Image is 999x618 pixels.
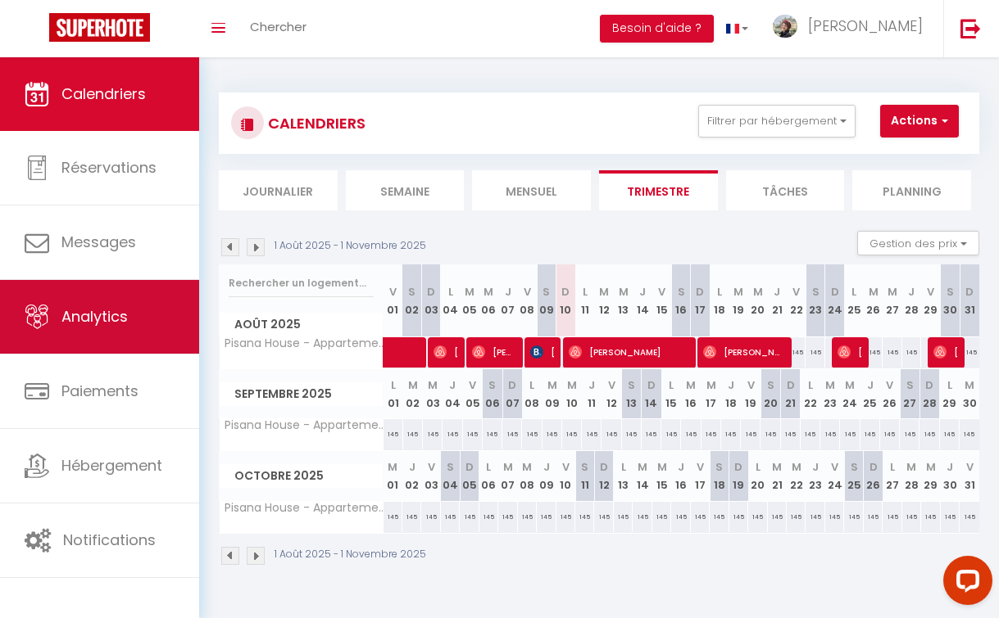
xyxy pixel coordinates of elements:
[787,264,806,337] th: 22
[556,502,575,532] div: 145
[222,337,386,350] span: Pisana House - Appartement de charme tout confort
[588,377,595,393] abbr: J
[483,419,502,449] div: 145
[658,284,665,300] abbr: V
[530,336,556,368] span: [PERSON_NAME]
[761,419,780,449] div: 145
[222,502,386,514] span: Pisana House - Appartement de charme tout confort
[346,170,465,210] li: Semaine
[960,264,979,337] th: 31
[402,502,421,532] div: 145
[825,377,835,393] abbr: M
[820,419,840,449] div: 145
[781,369,801,419] th: 21
[582,419,602,449] div: 145
[384,369,403,419] th: 01
[806,502,824,532] div: 145
[441,264,460,337] th: 04
[529,377,534,393] abbr: L
[906,377,914,393] abbr: S
[870,459,878,475] abbr: D
[697,459,704,475] abbr: V
[638,459,647,475] abbr: M
[933,336,959,368] span: [PERSON_NAME]
[825,264,844,337] th: 24
[669,377,674,393] abbr: L
[710,264,729,337] th: 18
[808,16,923,36] span: [PERSON_NAME]
[774,284,780,300] abbr: J
[880,369,900,419] th: 26
[403,419,423,449] div: 145
[220,464,383,488] span: Octobre 2025
[608,377,615,393] abbr: V
[960,369,979,419] th: 30
[729,502,748,532] div: 145
[733,284,743,300] abbr: M
[787,377,795,393] abbr: D
[808,377,813,393] abbr: L
[920,369,939,419] th: 28
[845,377,855,393] abbr: M
[921,264,940,337] th: 29
[61,381,138,401] span: Paiements
[543,459,550,475] abbr: J
[61,83,146,104] span: Calendriers
[460,502,479,532] div: 145
[49,13,150,42] img: Super Booking
[403,369,423,419] th: 02
[867,377,874,393] abbr: J
[229,268,374,298] input: Rechercher un logement...
[900,369,920,419] th: 27
[691,502,710,532] div: 145
[857,231,979,255] button: Gestion des prix
[479,451,498,501] th: 06
[960,502,979,532] div: 145
[864,264,883,337] th: 26
[890,459,895,475] abbr: L
[883,337,901,368] div: 145
[518,451,537,501] th: 08
[728,377,734,393] abbr: J
[652,502,671,532] div: 145
[921,502,940,532] div: 145
[556,264,575,337] th: 10
[831,284,839,300] abbr: D
[902,337,921,368] div: 145
[880,105,959,138] button: Actions
[702,369,721,419] th: 17
[801,419,820,449] div: 145
[900,419,920,449] div: 145
[801,369,820,419] th: 22
[503,459,513,475] abbr: M
[389,284,397,300] abbr: V
[747,377,755,393] abbr: V
[408,284,415,300] abbr: S
[602,419,621,449] div: 145
[633,502,652,532] div: 145
[691,264,710,337] th: 17
[696,284,704,300] abbr: D
[498,502,517,532] div: 145
[639,284,646,300] abbr: J
[447,459,454,475] abbr: S
[671,451,690,501] th: 16
[522,369,542,419] th: 08
[671,264,690,337] th: 16
[537,451,556,501] th: 09
[652,264,671,337] th: 15
[250,18,307,35] span: Chercher
[864,502,883,532] div: 145
[391,377,396,393] abbr: L
[421,451,440,501] th: 03
[921,451,940,501] th: 29
[721,369,741,419] th: 18
[652,451,671,501] th: 15
[925,377,933,393] abbr: D
[864,451,883,501] th: 26
[502,419,522,449] div: 145
[773,15,797,38] img: ...
[633,264,652,337] th: 14
[622,369,642,419] th: 13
